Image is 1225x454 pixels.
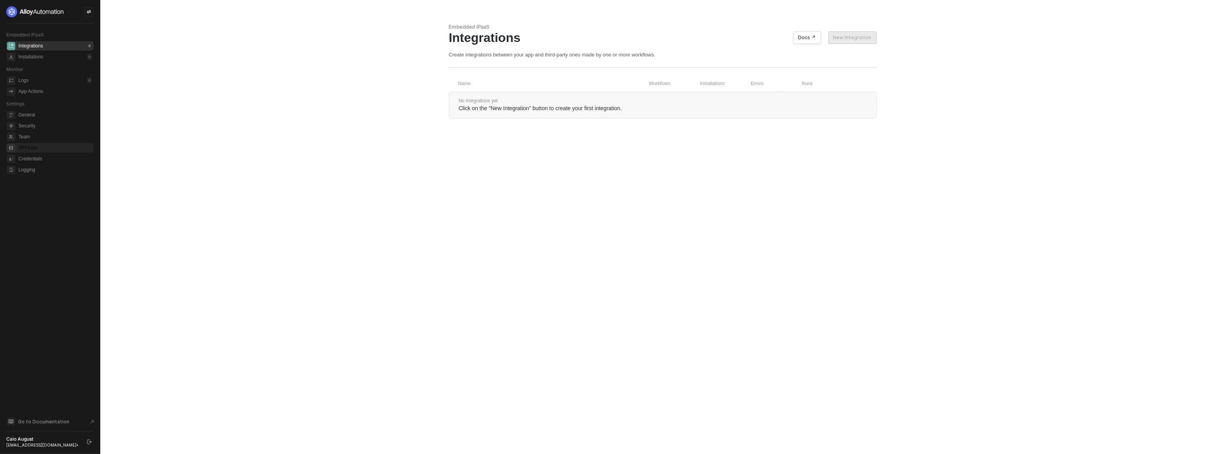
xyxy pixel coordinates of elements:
span: Credentials [18,154,92,163]
div: Click on the "New Integration" button to create your first integration. [459,104,867,113]
span: team [7,133,15,141]
div: Runs [802,80,856,87]
img: logo [6,6,64,17]
span: icon-app-actions [7,87,15,96]
span: credentials [7,155,15,163]
span: General [18,110,92,120]
span: document-arrow [88,418,96,426]
div: Integrations [18,43,43,49]
div: 0 [87,43,92,49]
a: Knowledge Base [6,417,94,426]
button: Docs ↗ [793,31,821,44]
div: Logs [18,77,29,84]
span: Go to Documentation [18,418,69,425]
div: Workflows [649,80,700,87]
div: No integrations yet [459,98,867,104]
span: Security [18,121,92,131]
span: Logging [18,165,92,174]
div: Integrations [449,30,877,45]
span: general [7,111,15,119]
div: 0 [87,54,92,60]
div: Installations [18,54,43,60]
span: integrations [7,42,15,50]
span: Settings [6,101,24,107]
span: icon-logs [7,76,15,85]
span: installations [7,53,15,61]
div: Name [458,80,649,87]
a: logo [6,6,94,17]
span: logging [7,166,15,174]
div: App Actions [18,88,43,95]
span: Monitor [6,66,24,72]
span: logout [87,439,92,444]
span: security [7,122,15,130]
div: [EMAIL_ADDRESS][DOMAIN_NAME] • [6,442,80,448]
span: API Keys [18,143,92,153]
button: New Integration [828,31,877,44]
div: Docs ↗ [798,35,816,41]
div: Embedded iPaaS [449,24,877,30]
span: icon-swap [87,9,91,14]
span: Embedded iPaaS [6,32,44,38]
div: 0 [87,77,92,84]
div: Create integrations between your app and third-party ones made by one or more workflows. [449,51,877,58]
span: documentation [7,418,15,425]
span: api-key [7,144,15,152]
span: Team [18,132,92,142]
div: Errors [751,80,802,87]
div: Caio August [6,436,80,442]
div: Installations [700,80,751,87]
